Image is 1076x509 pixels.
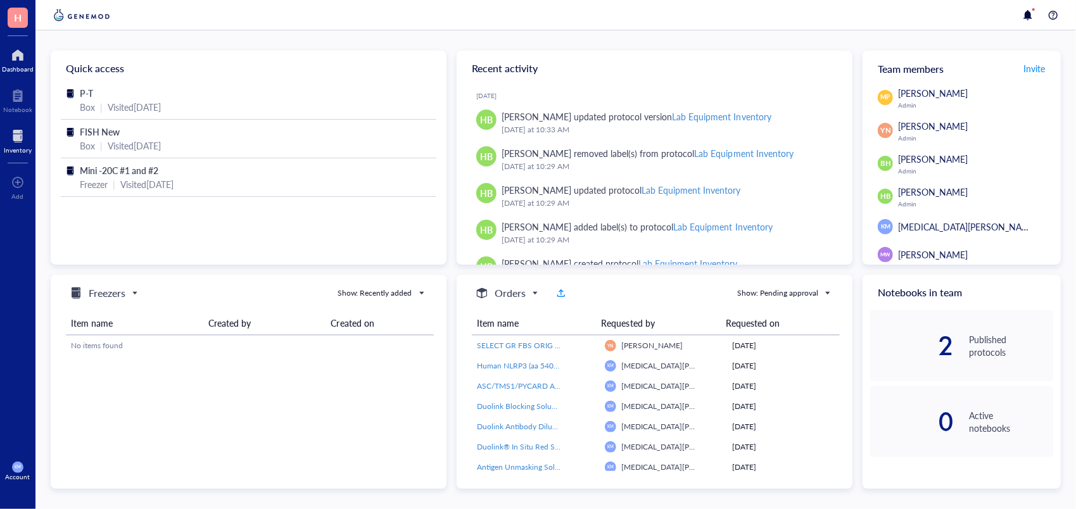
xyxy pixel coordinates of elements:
div: | [100,139,103,153]
span: P-T [80,87,93,99]
a: HB[PERSON_NAME] removed label(s) from protocolLab Equipment Inventory[DATE] at 10:29 AM [467,141,842,178]
div: Lab Equipment Inventory [642,184,741,196]
div: Box [80,100,95,114]
div: Notebooks in team [863,275,1061,310]
div: [PERSON_NAME] updated protocol version [502,110,771,123]
div: Quick access [51,51,446,86]
span: [MEDICAL_DATA][PERSON_NAME] [621,421,744,432]
span: Invite [1023,62,1045,75]
span: HB [480,149,493,163]
th: Requested by [597,311,721,335]
div: [DATE] at 10:29 AM [502,197,832,210]
div: Lab Equipment Inventory [674,220,773,233]
div: Visited [DATE] [108,139,161,153]
a: HB[PERSON_NAME] added label(s) to protocolLab Equipment Inventory[DATE] at 10:29 AM [467,215,842,251]
div: Freezer [80,177,108,191]
div: [DATE] [733,401,835,412]
div: Lab Equipment Inventory [695,147,794,160]
span: Duolink Blocking Solution (1X) [477,401,580,412]
div: [PERSON_NAME] updated protocol [502,183,741,197]
span: Mini -20C #1 and #2 [80,164,158,177]
span: [PERSON_NAME] [898,87,968,99]
a: SELECT GR FBS ORIG 500ML [477,340,595,351]
span: Human NLRP3 (aa 540-689) Antibody [477,360,604,371]
div: 0 [870,412,954,432]
div: | [100,100,103,114]
div: [DATE] at 10:29 AM [502,160,832,173]
a: Dashboard [2,45,34,73]
div: Visited [DATE] [108,100,161,114]
div: Account [6,473,30,481]
span: KM [881,222,890,231]
span: HB [880,191,890,202]
span: H [14,9,22,25]
span: KM [607,404,614,409]
a: Antigen Unmasking Solution, Citrate-Based (H-3300-250) [477,462,595,473]
div: Admin [898,167,1053,175]
div: [DATE] [733,380,835,392]
span: [PERSON_NAME] [898,185,968,198]
div: [DATE] [476,92,842,99]
a: Human NLRP3 (aa 540-689) Antibody [477,360,595,372]
span: HB [480,223,493,237]
span: FISH New [80,125,120,138]
div: [DATE] at 10:33 AM [502,123,832,136]
div: [DATE] [733,360,835,372]
th: Item name [66,311,203,335]
button: Invite [1023,58,1046,79]
span: Duolink® In Situ Red Starter Kit Mouse/Goat [477,441,628,452]
div: Admin [898,134,1053,142]
h5: Freezers [89,286,125,301]
span: HB [480,113,493,127]
span: BH [880,158,890,169]
a: HB[PERSON_NAME] updated protocolLab Equipment Inventory[DATE] at 10:29 AM [467,178,842,215]
h5: Orders [495,286,526,301]
span: [PERSON_NAME] [898,120,968,132]
span: SELECT GR FBS ORIG 500ML [477,340,579,351]
span: [MEDICAL_DATA][PERSON_NAME] [621,380,744,391]
span: [MEDICAL_DATA][PERSON_NAME] [621,462,744,472]
div: Notebook [3,106,32,113]
a: Duolink® In Situ Red Starter Kit Mouse/Goat [477,441,595,453]
span: KM [607,444,614,449]
span: MP [881,92,890,102]
img: genemod-logo [51,8,113,23]
div: Active notebooks [970,409,1053,434]
span: Duolink Antibody Diluent (1X) [477,421,578,432]
span: ASC/TMS1/PYCARD Antibody (B-3): sc-514414 [477,380,638,391]
div: [DATE] at 10:29 AM [502,234,832,246]
div: Visited [DATE] [120,177,174,191]
span: KM [607,363,614,368]
a: Duolink Blocking Solution (1X) [477,401,595,412]
div: [DATE] [733,340,835,351]
div: 2 [870,336,954,356]
span: YN [880,125,890,136]
a: Duolink Antibody Diluent (1X) [477,421,595,432]
div: Recent activity [457,51,852,86]
span: [PERSON_NAME] [898,153,968,165]
div: [DATE] [733,421,835,432]
a: Notebook [3,85,32,113]
span: YN [607,343,614,349]
span: [MEDICAL_DATA][PERSON_NAME] [621,360,744,371]
a: ASC/TMS1/PYCARD Antibody (B-3): sc-514414 [477,380,595,392]
span: [PERSON_NAME] [898,248,968,261]
div: [DATE] [733,441,835,453]
span: HB [480,186,493,200]
span: MW [880,251,890,258]
th: Created on [326,311,434,335]
div: Lab Equipment Inventory [673,110,771,123]
div: [PERSON_NAME] removed label(s) from protocol [502,146,794,160]
span: KM [607,424,614,429]
div: Inventory [4,146,32,154]
a: Inventory [4,126,32,154]
div: Box [80,139,95,153]
div: Team members [863,51,1061,86]
div: Show: Recently added [338,287,412,299]
div: Published protocols [970,333,1053,358]
span: [MEDICAL_DATA][PERSON_NAME] [898,220,1037,233]
th: Created by [203,311,326,335]
div: Show: Pending approval [737,287,818,299]
span: [MEDICAL_DATA][PERSON_NAME] [621,441,744,452]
